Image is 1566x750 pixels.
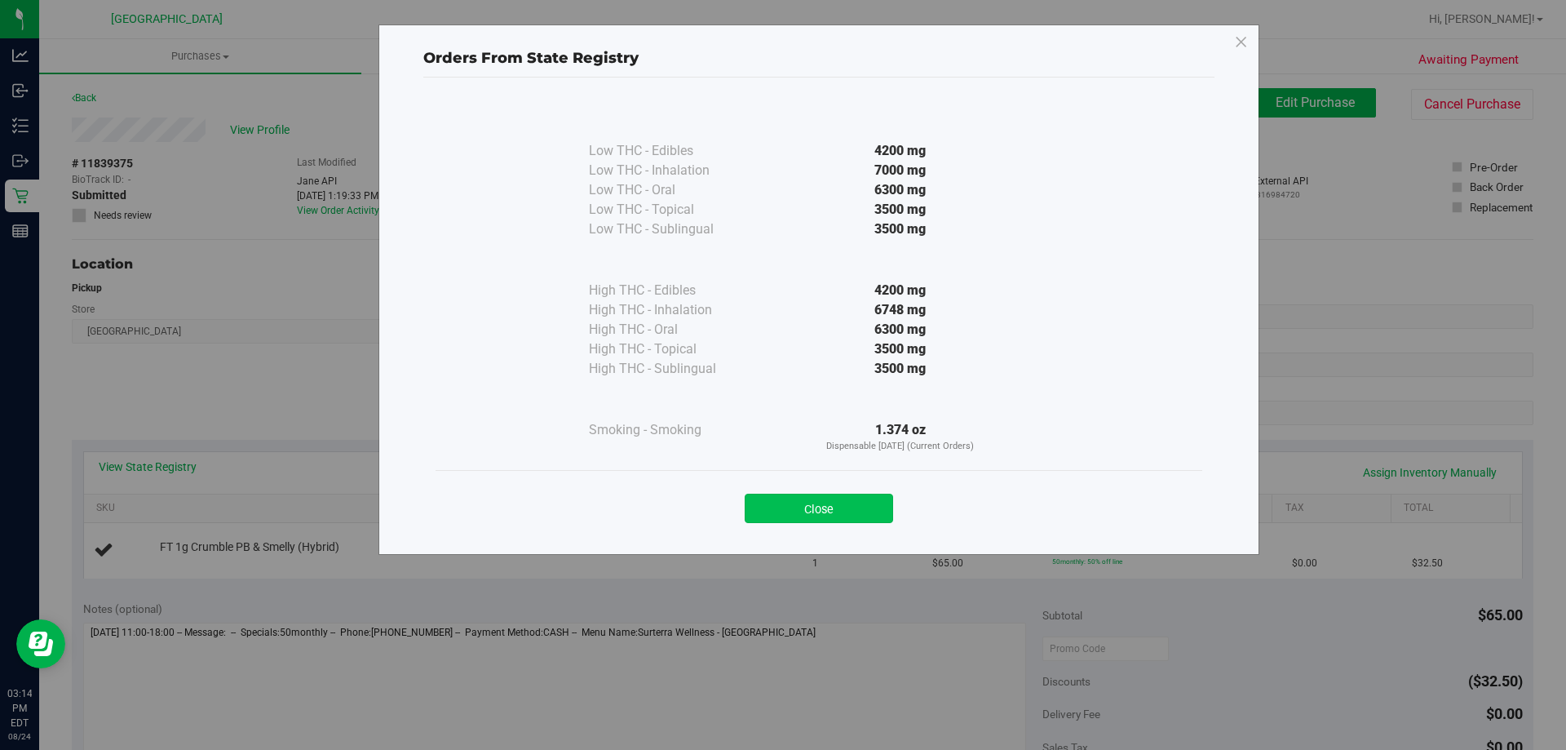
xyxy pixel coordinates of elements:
div: Low THC - Inhalation [589,161,752,180]
div: 6300 mg [752,180,1049,200]
div: Low THC - Edibles [589,141,752,161]
div: 4200 mg [752,281,1049,300]
div: 6748 mg [752,300,1049,320]
div: Low THC - Sublingual [589,220,752,239]
div: 3500 mg [752,359,1049,379]
div: 6300 mg [752,320,1049,339]
div: High THC - Inhalation [589,300,752,320]
div: 1.374 oz [752,420,1049,454]
div: High THC - Sublingual [589,359,752,379]
div: High THC - Oral [589,320,752,339]
div: 3500 mg [752,339,1049,359]
div: Low THC - Topical [589,200,752,220]
div: 7000 mg [752,161,1049,180]
div: 3500 mg [752,200,1049,220]
div: Smoking - Smoking [589,420,752,440]
div: High THC - Topical [589,339,752,359]
div: 4200 mg [752,141,1049,161]
div: High THC - Edibles [589,281,752,300]
div: Low THC - Oral [589,180,752,200]
span: Orders From State Registry [423,49,639,67]
div: 3500 mg [752,220,1049,239]
p: Dispensable [DATE] (Current Orders) [752,440,1049,454]
button: Close [745,494,893,523]
iframe: Resource center [16,619,65,668]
